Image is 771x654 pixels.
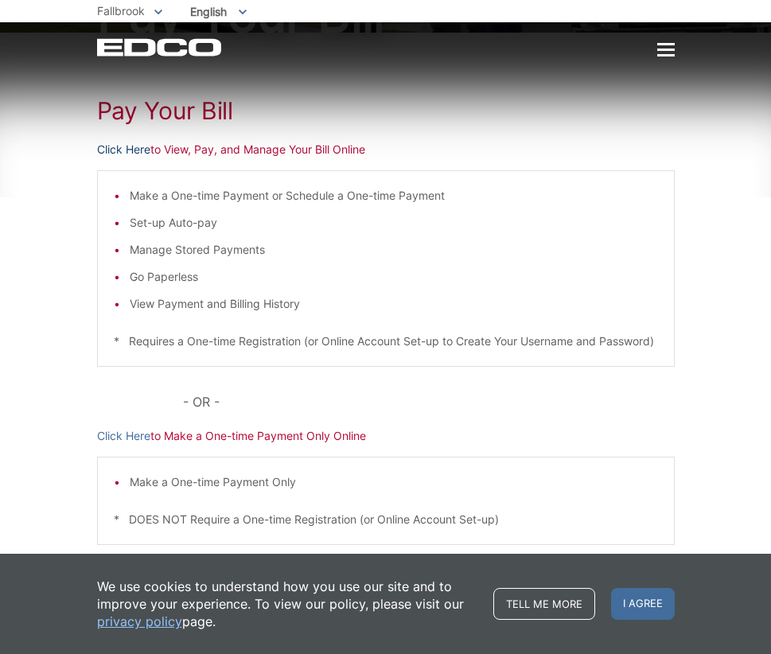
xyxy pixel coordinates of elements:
span: Fallbrook [97,4,145,18]
a: Click Here [97,141,150,158]
li: View Payment and Billing History [130,295,658,313]
li: Make a One-time Payment or Schedule a One-time Payment [130,187,658,204]
span: I agree [611,588,675,620]
p: to View, Pay, and Manage Your Bill Online [97,141,675,158]
a: EDCD logo. Return to the homepage. [97,38,224,56]
p: * Requires a One-time Registration (or Online Account Set-up to Create Your Username and Password) [114,333,658,350]
li: Set-up Auto-pay [130,214,658,232]
h1: Pay Your Bill [97,96,675,125]
li: Go Paperless [130,268,658,286]
p: We use cookies to understand how you use our site and to improve your experience. To view our pol... [97,578,477,630]
li: Make a One-time Payment Only [130,473,658,491]
a: Click Here [97,427,150,445]
a: privacy policy [97,613,182,630]
p: to Make a One-time Payment Only Online [97,427,675,445]
p: * DOES NOT Require a One-time Registration (or Online Account Set-up) [114,511,658,528]
li: Manage Stored Payments [130,241,658,259]
a: Tell me more [493,588,595,620]
p: - OR - [183,391,674,413]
